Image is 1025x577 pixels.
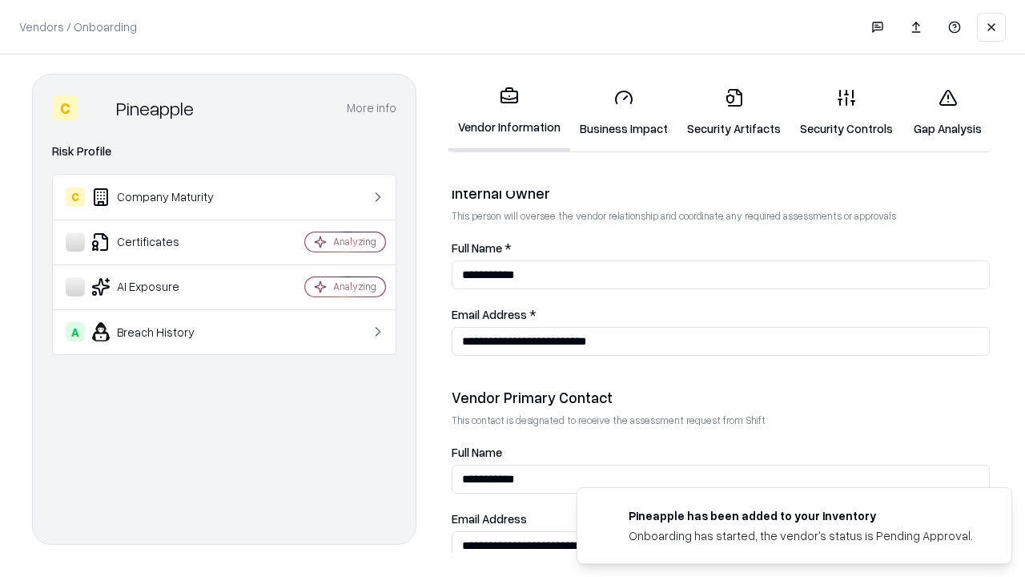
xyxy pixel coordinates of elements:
div: Onboarding has started, the vendor's status is Pending Approval. [629,527,973,544]
div: Breach History [66,322,257,341]
div: Certificates [66,232,257,252]
a: Security Controls [790,75,902,150]
p: Vendors / Onboarding [19,18,137,35]
a: Security Artifacts [677,75,790,150]
div: Risk Profile [52,142,396,161]
div: Pineapple [116,95,194,121]
label: Email Address [452,513,990,525]
div: Internal Owner [452,184,990,203]
img: Pineapple [84,95,110,121]
a: Business Impact [570,75,677,150]
div: C [66,188,85,207]
p: This person will oversee the vendor relationship and coordinate any required assessments or appro... [452,209,990,223]
div: Analyzing [333,235,376,248]
div: AI Exposure [66,277,257,297]
div: C [52,95,78,121]
div: Company Maturity [66,188,257,207]
a: Gap Analysis [902,75,993,150]
div: Vendor Primary Contact [452,388,990,407]
label: Full Name * [452,242,990,254]
label: Email Address * [452,309,990,321]
img: pineappleenergy.com [597,507,616,527]
div: Analyzing [333,280,376,293]
div: A [66,322,85,341]
a: Vendor Information [448,74,570,151]
button: More info [347,94,396,123]
p: This contact is designated to receive the assessment request from Shift [452,414,990,427]
label: Full Name [452,446,990,458]
div: Pineapple has been added to your inventory [629,507,973,524]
